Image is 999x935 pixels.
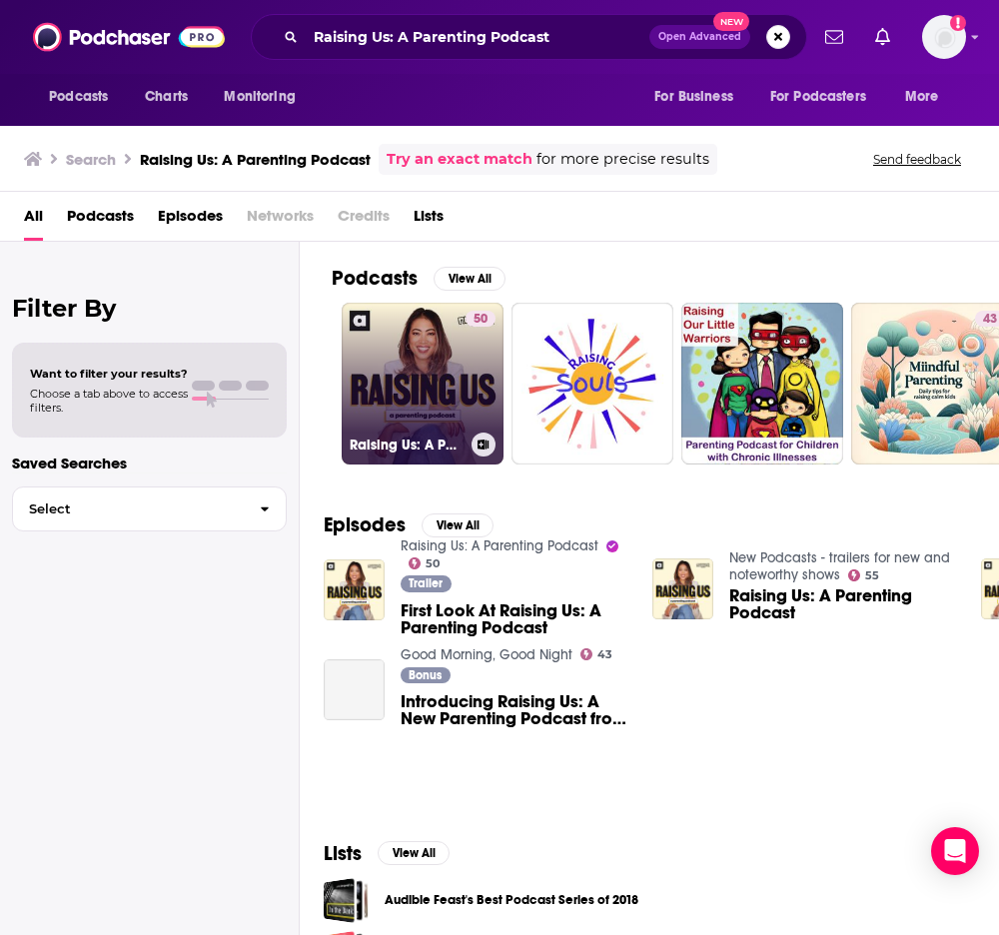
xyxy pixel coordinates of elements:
p: Saved Searches [12,454,287,472]
img: User Profile [922,15,966,59]
span: For Podcasters [770,83,866,111]
span: Networks [247,200,314,241]
span: Choose a tab above to access filters. [30,387,188,415]
a: All [24,200,43,241]
button: open menu [891,78,964,116]
span: Select [13,502,244,515]
span: 50 [426,559,440,568]
a: Podcasts [67,200,134,241]
button: View All [434,267,505,291]
span: 43 [983,310,997,330]
svg: Add a profile image [950,15,966,31]
span: Trailer [409,577,443,589]
span: More [905,83,939,111]
h2: Podcasts [332,266,418,291]
span: Want to filter your results? [30,367,188,381]
a: Raising Us: A Parenting Podcast [401,537,598,554]
input: Search podcasts, credits, & more... [306,21,649,53]
button: View All [378,841,450,865]
button: open menu [640,78,758,116]
a: Show notifications dropdown [817,20,851,54]
h2: Episodes [324,512,406,537]
a: Introducing Raising Us: A New Parenting Podcast from Elise Hu & A Kids Co. [324,659,385,720]
span: 43 [597,650,612,659]
span: Credits [338,200,390,241]
span: Introducing Raising Us: A New Parenting Podcast from [PERSON_NAME] & A Kids Co. [401,693,628,727]
button: Select [12,486,287,531]
h2: Filter By [12,294,287,323]
span: Open Advanced [658,32,741,42]
a: New Podcasts - trailers for new and noteworthy shows [729,549,950,583]
a: PodcastsView All [332,266,505,291]
a: First Look At Raising Us: A Parenting Podcast [401,602,628,636]
a: Episodes [158,200,223,241]
a: 50 [466,311,496,327]
a: 50 [409,557,441,569]
a: Charts [132,78,200,116]
span: Monitoring [224,83,295,111]
img: Podchaser - Follow, Share and Rate Podcasts [33,18,225,56]
button: open menu [757,78,895,116]
h3: Search [66,150,116,169]
img: First Look At Raising Us: A Parenting Podcast [324,559,385,620]
span: Charts [145,83,188,111]
button: Send feedback [867,151,967,168]
a: Audible Feast's Best Podcast Series of 2018 [324,878,369,923]
a: ListsView All [324,841,450,866]
span: 55 [865,571,879,580]
h3: Raising Us: A Parenting Podcast [140,150,371,169]
a: 43 [580,648,613,660]
a: Show notifications dropdown [867,20,898,54]
h3: Raising Us: A Parenting Podcast [350,437,464,454]
span: Bonus [409,669,442,681]
span: Logged in as sarahhallprinc [922,15,966,59]
span: For Business [654,83,733,111]
a: Raising Us: A Parenting Podcast [729,587,957,621]
a: 50Raising Us: A Parenting Podcast [342,303,503,465]
h2: Lists [324,841,362,866]
button: open menu [35,78,134,116]
span: Podcasts [49,83,108,111]
a: Lists [414,200,444,241]
a: EpisodesView All [324,512,494,537]
span: 50 [474,310,488,330]
a: Audible Feast's Best Podcast Series of 2018 [385,889,638,911]
button: open menu [210,78,321,116]
a: Try an exact match [387,148,532,171]
div: Search podcasts, credits, & more... [251,14,807,60]
button: Show profile menu [922,15,966,59]
a: 55 [848,569,880,581]
span: for more precise results [536,148,709,171]
a: Good Morning, Good Night [401,646,572,663]
button: Open AdvancedNew [649,25,750,49]
a: Introducing Raising Us: A New Parenting Podcast from Elise Hu & A Kids Co. [401,693,628,727]
img: Raising Us: A Parenting Podcast [652,558,713,619]
span: New [713,12,749,31]
button: View All [422,513,494,537]
div: Open Intercom Messenger [931,827,979,875]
